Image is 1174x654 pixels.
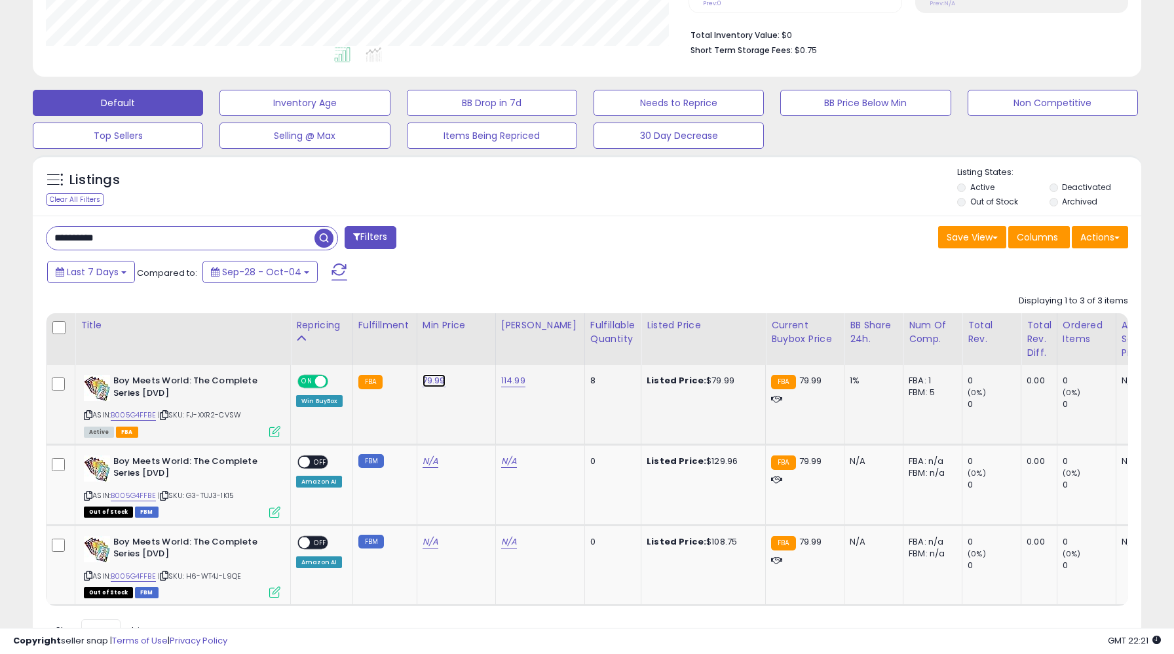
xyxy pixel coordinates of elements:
button: Inventory Age [219,90,390,116]
div: 0 [1063,455,1116,467]
div: 0 [1063,479,1116,491]
span: Last 7 Days [67,265,119,279]
div: Clear All Filters [46,193,104,206]
div: Fulfillable Quantity [590,318,635,346]
img: 51V5gWCnQHL._SL40_.jpg [84,375,110,401]
button: Save View [938,226,1006,248]
div: 0 [968,560,1021,571]
div: 0 [1063,398,1116,410]
b: Short Term Storage Fees: [691,45,793,56]
small: (0%) [968,548,986,559]
img: 51V5gWCnQHL._SL40_.jpg [84,455,110,482]
div: 0 [968,375,1021,387]
div: 1% [850,375,893,387]
strong: Copyright [13,634,61,647]
button: Sep-28 - Oct-04 [202,261,318,283]
button: Top Sellers [33,123,203,149]
div: Current Buybox Price [771,318,839,346]
div: FBM: n/a [909,467,952,479]
div: FBA: 1 [909,375,952,387]
div: Listed Price [647,318,760,332]
div: ASIN: [84,455,280,516]
button: Needs to Reprice [594,90,764,116]
label: Archived [1062,196,1097,207]
button: Actions [1072,226,1128,248]
span: Show: entries [56,624,150,636]
button: Selling @ Max [219,123,390,149]
img: 51V5gWCnQHL._SL40_.jpg [84,536,110,562]
a: 114.99 [501,374,525,387]
button: BB Price Below Min [780,90,951,116]
button: Last 7 Days [47,261,135,283]
div: Title [81,318,285,332]
small: FBA [771,455,795,470]
b: Boy Meets World: The Complete Series [DVD] [113,375,273,402]
span: ON [299,376,315,387]
b: Listed Price: [647,374,706,387]
div: N/A [850,536,893,548]
a: N/A [423,455,438,468]
div: FBA: n/a [909,536,952,548]
div: N/A [850,455,893,467]
small: FBA [358,375,383,389]
small: (0%) [968,387,986,398]
span: FBM [135,507,159,518]
small: FBM [358,454,384,468]
small: (0%) [1063,468,1081,478]
span: Compared to: [137,267,197,279]
a: B005G4FFBE [111,490,156,501]
div: $129.96 [647,455,755,467]
button: Columns [1008,226,1070,248]
span: OFF [310,537,331,548]
div: FBA: n/a [909,455,952,467]
div: N/A [1122,536,1165,548]
span: | SKU: H6-WT4J-L9QE [158,571,241,581]
b: Listed Price: [647,455,706,467]
span: 79.99 [799,374,822,387]
small: (0%) [1063,548,1081,559]
div: Num of Comp. [909,318,956,346]
a: 79.99 [423,374,445,387]
small: FBA [771,536,795,550]
div: 8 [590,375,631,387]
button: BB Drop in 7d [407,90,577,116]
b: Total Inventory Value: [691,29,780,41]
span: OFF [326,376,347,387]
button: Filters [345,226,396,249]
span: Sep-28 - Oct-04 [222,265,301,279]
a: B005G4FFBE [111,410,156,421]
div: Amazon AI [296,476,342,488]
span: All listings that are currently out of stock and unavailable for purchase on Amazon [84,587,133,598]
span: | SKU: G3-TUJ3-1K15 [158,490,234,501]
small: FBM [358,535,384,548]
div: seller snap | | [13,635,227,647]
small: FBA [771,375,795,389]
button: 30 Day Decrease [594,123,764,149]
div: $108.75 [647,536,755,548]
div: 0 [1063,536,1116,548]
span: All listings that are currently out of stock and unavailable for purchase on Amazon [84,507,133,518]
div: ASIN: [84,375,280,436]
div: Win BuyBox [296,395,343,407]
div: 0 [1063,375,1116,387]
p: Listing States: [957,166,1141,179]
a: Terms of Use [112,634,168,647]
div: 0 [968,455,1021,467]
div: 0 [590,536,631,548]
button: Default [33,90,203,116]
span: 79.99 [799,455,822,467]
div: Total Rev. Diff. [1027,318,1051,360]
div: 0.00 [1027,536,1047,548]
a: Privacy Policy [170,634,227,647]
div: 0 [968,536,1021,548]
div: Total Rev. [968,318,1015,346]
button: Items Being Repriced [407,123,577,149]
div: 0 [968,479,1021,491]
div: Ordered Items [1063,318,1110,346]
label: Active [970,182,994,193]
span: $0.75 [795,44,817,56]
small: (0%) [968,468,986,478]
b: Boy Meets World: The Complete Series [DVD] [113,536,273,564]
span: | SKU: FJ-XXR2-CVSW [158,410,241,420]
div: Min Price [423,318,490,332]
